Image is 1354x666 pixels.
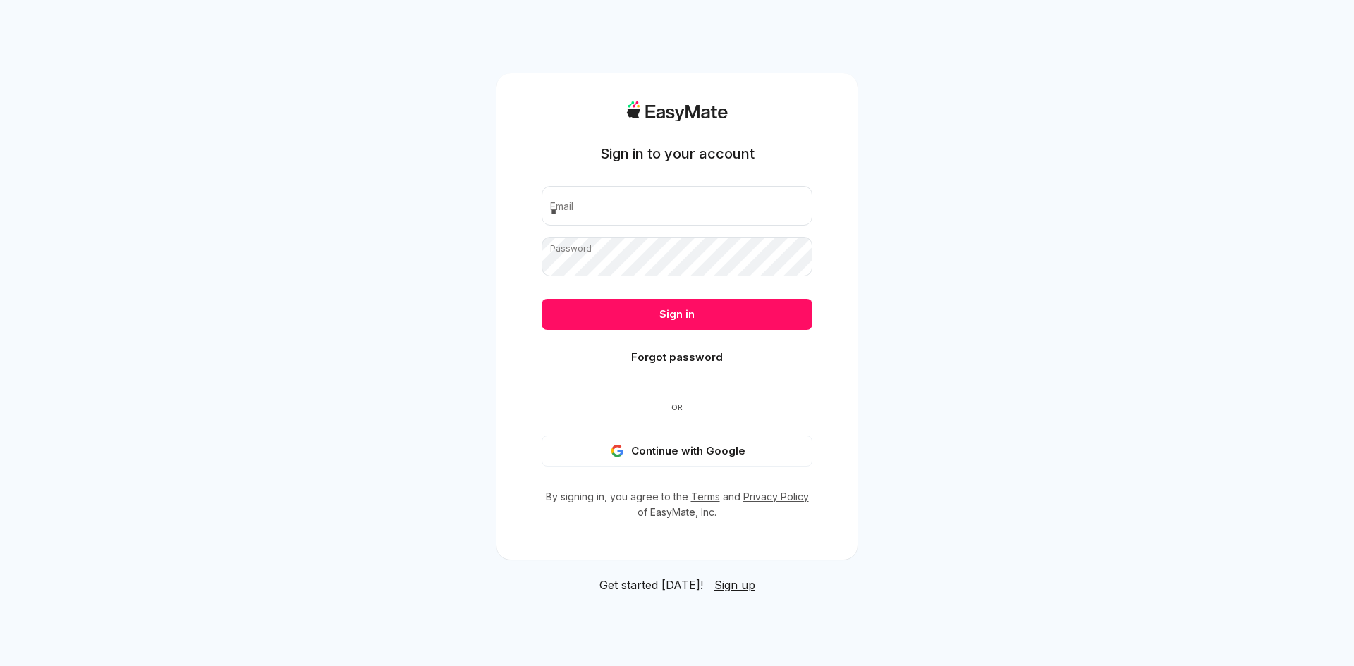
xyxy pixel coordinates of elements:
[542,342,812,373] button: Forgot password
[542,489,812,520] p: By signing in, you agree to the and of EasyMate, Inc.
[643,402,711,413] span: Or
[542,436,812,467] button: Continue with Google
[600,144,755,164] h1: Sign in to your account
[714,576,755,593] a: Sign up
[714,578,755,592] span: Sign up
[542,299,812,330] button: Sign in
[743,491,809,502] a: Privacy Policy
[691,491,720,502] a: Terms
[599,576,703,593] span: Get started [DATE]!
